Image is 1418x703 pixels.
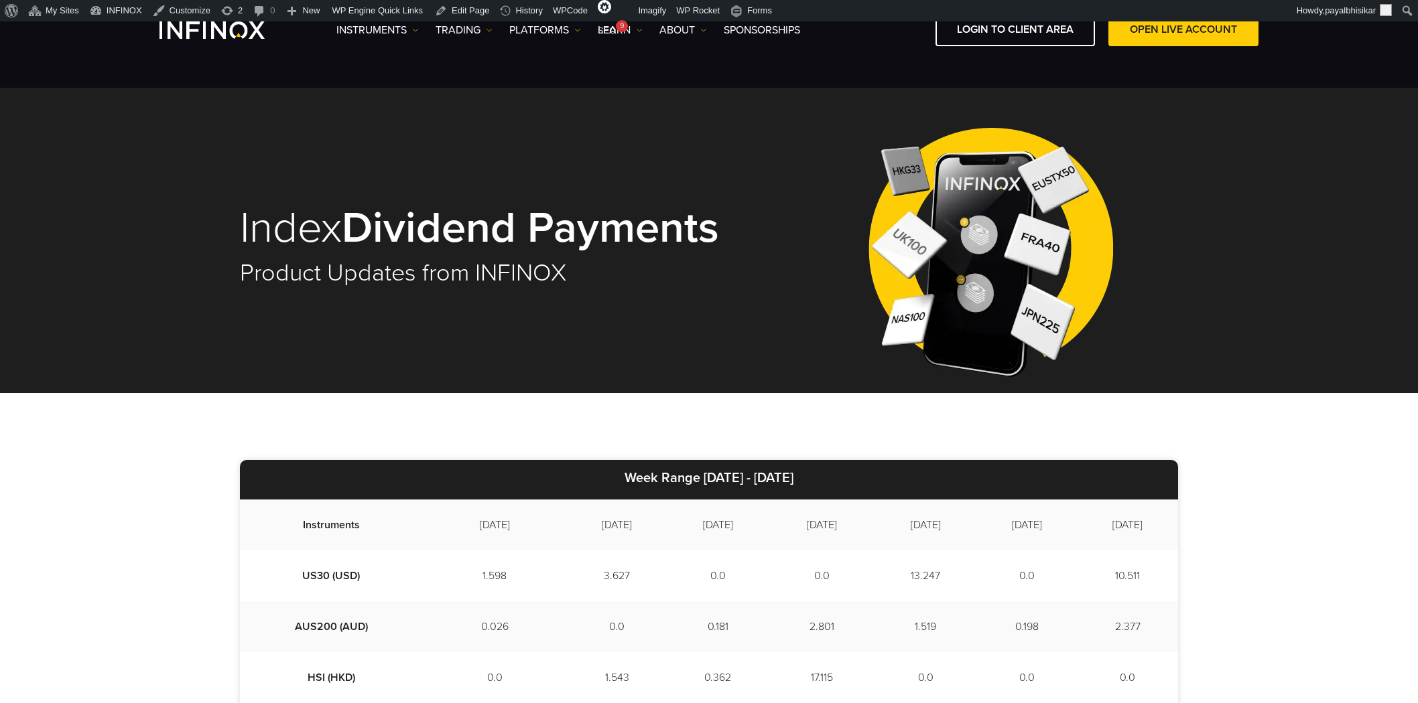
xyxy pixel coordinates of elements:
td: AUS200 (AUD) [240,601,423,652]
td: 0.362 [667,652,769,703]
td: 10.511 [1077,550,1178,601]
strong: Dividend Payments [342,202,719,254]
a: Instruments [336,22,419,38]
td: 0.0 [667,550,769,601]
td: [DATE] [875,499,976,550]
a: LOGIN TO CLIENT AREA [936,13,1095,46]
td: 0.0 [566,601,667,652]
div: 9 [616,20,628,32]
td: 0.198 [976,601,1078,652]
strong: Week Range [625,470,700,486]
td: HSI (HKD) [240,652,423,703]
td: 17.115 [769,652,875,703]
td: 0.026 [423,601,566,652]
a: OPEN LIVE ACCOUNT [1108,13,1259,46]
a: SPONSORSHIPS [724,22,800,38]
td: 1.519 [875,601,976,652]
td: [DATE] [769,499,875,550]
td: 1.543 [566,652,667,703]
h2: Product Updates from INFINOX [240,258,756,288]
td: US30 (USD) [240,550,423,601]
td: 0.0 [769,550,875,601]
td: 1.598 [423,550,566,601]
span: payalbhisikar [1325,5,1376,15]
td: Instruments [240,499,423,550]
td: 13.247 [875,550,976,601]
td: [DATE] [667,499,769,550]
td: 0.0 [976,550,1078,601]
td: 0.0 [875,652,976,703]
td: 2.377 [1077,601,1178,652]
td: [DATE] [566,499,667,550]
td: 0.181 [667,601,769,652]
td: 2.801 [769,601,875,652]
strong: [DATE] - [DATE] [704,470,793,486]
a: INFINOX Logo [159,21,296,39]
h1: Index [240,206,756,251]
a: PLATFORMS [509,22,581,38]
td: [DATE] [976,499,1078,550]
a: ABOUT [659,22,707,38]
td: 0.0 [423,652,566,703]
td: 0.0 [1077,652,1178,703]
td: [DATE] [423,499,566,550]
td: 3.627 [566,550,667,601]
span: SEO [598,25,616,35]
a: TRADING [436,22,493,38]
td: 0.0 [976,652,1078,703]
td: [DATE] [1077,499,1178,550]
